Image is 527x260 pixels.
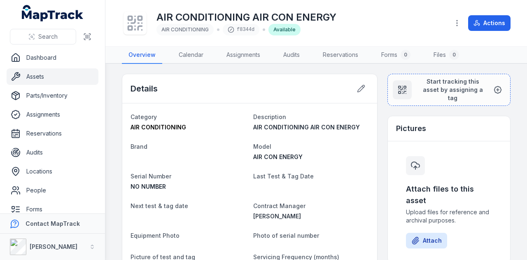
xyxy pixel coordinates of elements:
[38,33,58,41] span: Search
[253,232,319,239] span: Photo of serial number
[7,87,98,104] a: Parts/Inventory
[7,144,98,161] a: Audits
[468,15,511,31] button: Actions
[122,47,162,64] a: Overview
[131,143,147,150] span: Brand
[131,202,188,209] span: Next test & tag date
[131,232,180,239] span: Equipment Photo
[406,233,447,248] button: Attach
[387,74,511,106] button: Start tracking this asset by assigning a tag
[220,47,267,64] a: Assignments
[7,49,98,66] a: Dashboard
[277,47,306,64] a: Audits
[253,173,314,180] span: Last Test & Tag Date
[253,143,271,150] span: Model
[406,183,492,206] h3: Attach files to this asset
[7,201,98,218] a: Forms
[7,106,98,123] a: Assignments
[131,183,166,190] span: NO NUMBER
[253,153,303,160] span: AIR CON ENERGY
[22,5,84,21] a: MapTrack
[7,68,98,85] a: Assets
[253,212,369,220] a: [PERSON_NAME]
[161,26,209,33] span: AIR CONDITIONING
[253,113,286,120] span: Description
[427,47,466,64] a: Files0
[449,50,459,60] div: 0
[131,173,171,180] span: Serial Number
[131,124,186,131] span: AIR CONDITIONING
[418,77,487,102] span: Start tracking this asset by assigning a tag
[268,24,301,35] div: Available
[7,182,98,199] a: People
[396,123,426,134] h3: Pictures
[26,220,80,227] strong: Contact MapTrack
[131,113,157,120] span: Category
[10,29,76,45] button: Search
[253,124,360,131] span: AIR CONDITIONING AIR CON ENERGY
[156,11,336,24] h1: AIR CONDITIONING AIR CON ENERGY
[131,83,158,94] h2: Details
[375,47,417,64] a: Forms0
[223,24,259,35] div: f8344d
[253,202,305,209] span: Contract Manager
[401,50,410,60] div: 0
[7,163,98,180] a: Locations
[316,47,365,64] a: Reservations
[406,208,492,225] span: Upload files for reference and archival purposes.
[30,243,77,250] strong: [PERSON_NAME]
[172,47,210,64] a: Calendar
[7,125,98,142] a: Reservations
